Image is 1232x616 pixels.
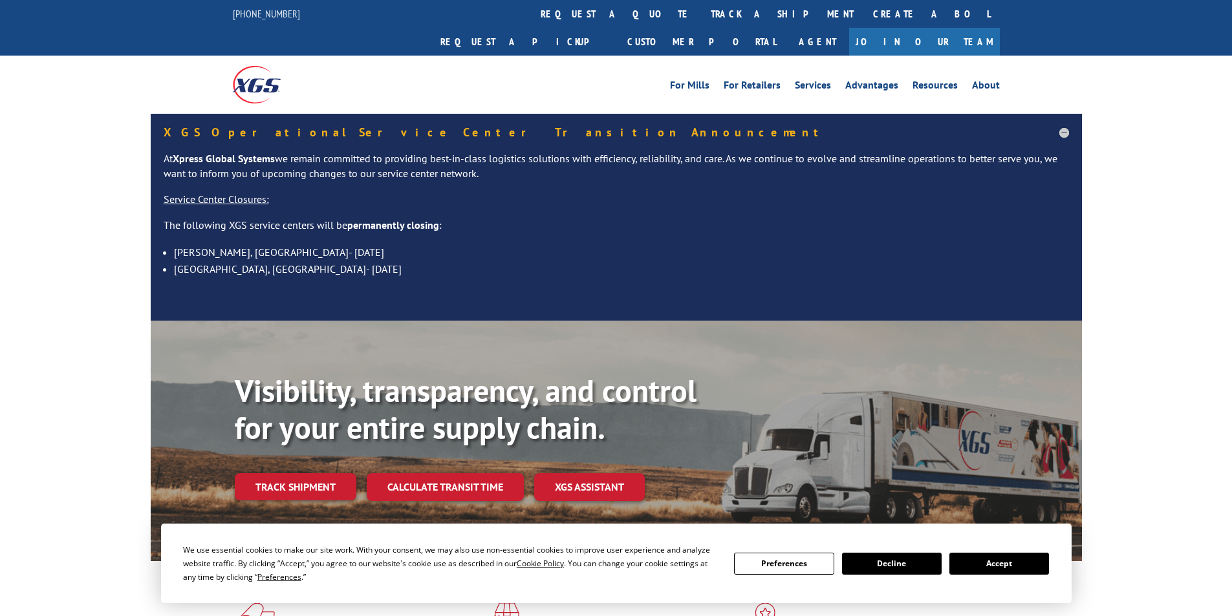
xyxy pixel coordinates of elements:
[842,553,942,575] button: Decline
[164,127,1069,138] h5: XGS Operational Service Center Transition Announcement
[670,80,709,94] a: For Mills
[913,80,958,94] a: Resources
[235,370,697,448] b: Visibility, transparency, and control for your entire supply chain.
[183,543,719,584] div: We use essential cookies to make our site work. With your consent, we may also use non-essential ...
[618,28,786,56] a: Customer Portal
[795,80,831,94] a: Services
[786,28,849,56] a: Agent
[174,260,1069,277] li: [GEOGRAPHIC_DATA], [GEOGRAPHIC_DATA]- [DATE]
[164,193,269,206] u: Service Center Closures:
[849,28,1000,56] a: Join Our Team
[257,571,301,582] span: Preferences
[233,7,300,20] a: [PHONE_NUMBER]
[949,553,1049,575] button: Accept
[347,218,439,231] strong: permanently closing
[431,28,618,56] a: Request a pickup
[734,553,834,575] button: Preferences
[517,558,564,569] span: Cookie Policy
[235,473,356,500] a: Track shipment
[164,151,1069,193] p: At we remain committed to providing best-in-class logistics solutions with efficiency, reliabilit...
[367,473,524,501] a: Calculate transit time
[845,80,898,94] a: Advantages
[972,80,1000,94] a: About
[534,473,645,501] a: XGS ASSISTANT
[161,524,1072,603] div: Cookie Consent Prompt
[173,152,275,165] strong: Xpress Global Systems
[164,218,1069,244] p: The following XGS service centers will be :
[174,244,1069,260] li: [PERSON_NAME], [GEOGRAPHIC_DATA]- [DATE]
[724,80,781,94] a: For Retailers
